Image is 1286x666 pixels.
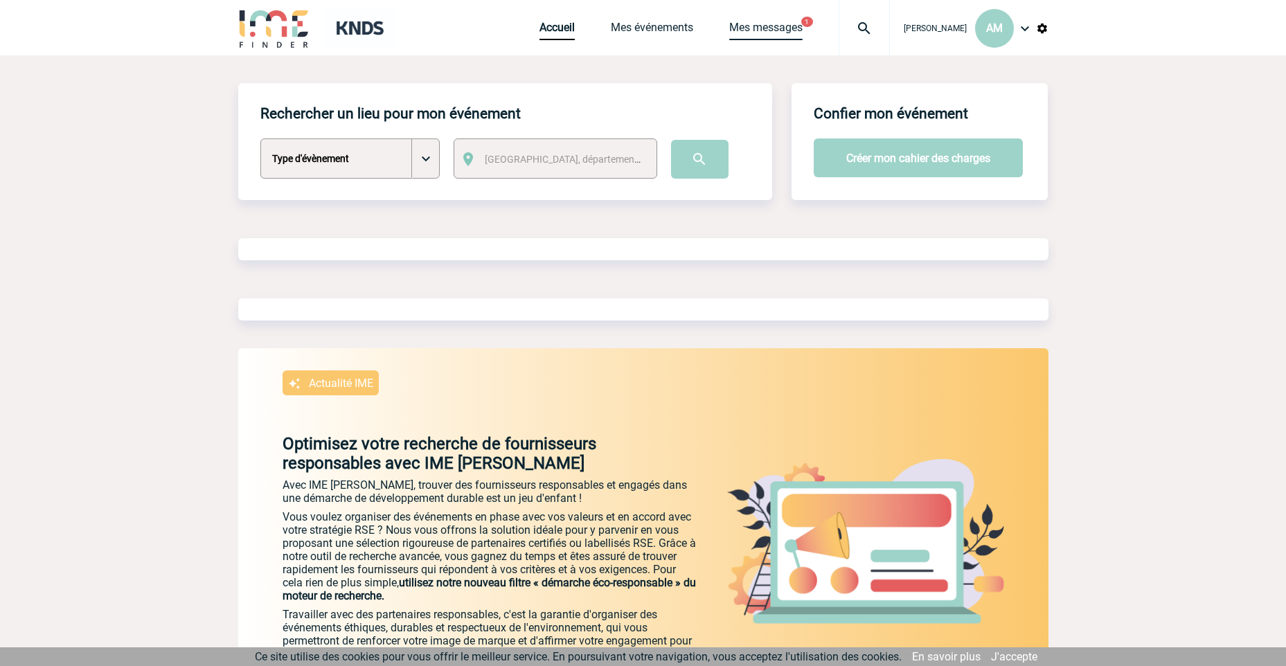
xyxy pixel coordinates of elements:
a: En savoir plus [912,650,981,663]
button: 1 [801,17,813,27]
input: Submit [671,140,729,179]
span: [PERSON_NAME] [904,24,967,33]
img: IME-Finder [238,8,310,48]
img: actu.png [727,459,1004,624]
a: Mes messages [729,21,803,40]
h4: Confier mon événement [814,105,968,122]
a: J'accepte [991,650,1037,663]
span: Ce site utilise des cookies pour vous offrir le meilleur service. En poursuivant votre navigation... [255,650,902,663]
p: Avec IME [PERSON_NAME], trouver des fournisseurs responsables et engagés dans une démarche de dév... [283,478,698,505]
span: AM [986,21,1003,35]
p: Vous voulez organiser des événements en phase avec vos valeurs et en accord avec votre stratégie ... [283,510,698,602]
span: [GEOGRAPHIC_DATA], département, région... [485,154,677,165]
span: utilisez notre nouveau filtre « démarche éco-responsable » du moteur de recherche. [283,576,696,602]
p: Travailler avec des partenaires responsables, c'est la garantie d'organiser des événements éthiqu... [283,608,698,660]
button: Créer mon cahier des charges [814,138,1023,177]
h4: Rechercher un lieu pour mon événement [260,105,521,122]
p: Optimisez votre recherche de fournisseurs responsables avec IME [PERSON_NAME] [238,434,698,473]
a: Accueil [539,21,575,40]
a: Mes événements [611,21,693,40]
p: Actualité IME [309,377,373,390]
